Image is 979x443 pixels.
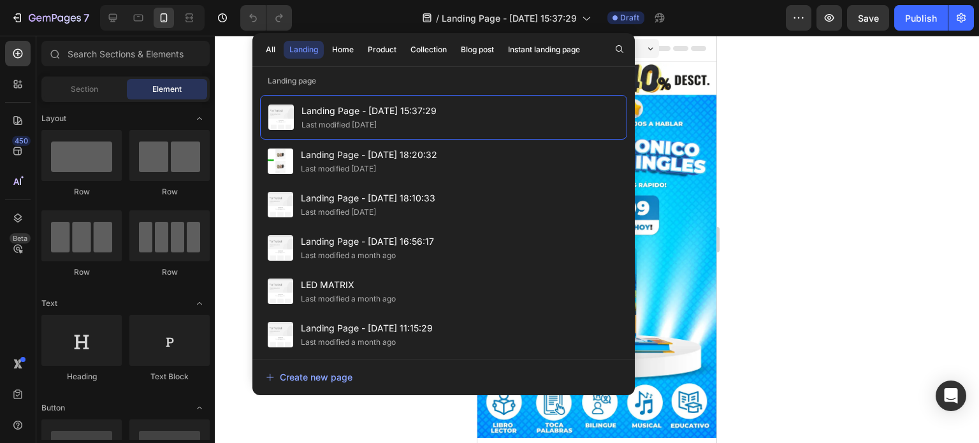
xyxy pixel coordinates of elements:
div: Last modified a month ago [301,293,396,305]
span: Layout [41,113,66,124]
div: Last modified a month ago [301,336,396,349]
span: Landing Page - [DATE] 16:56:17 [301,234,434,249]
div: Beta [10,233,31,243]
span: Draft [620,12,639,24]
button: 7 [5,5,95,31]
div: Landing [289,44,318,55]
button: Collection [405,41,453,59]
span: Landing Page - [DATE] 18:10:33 [301,191,435,206]
button: Landing [284,41,324,59]
span: Landing Page - [DATE] 15:37:29 [301,103,437,119]
div: Last modified a month ago [301,249,396,262]
span: Section [71,84,98,95]
div: Row [129,186,210,198]
div: Last modified [DATE] [301,119,377,131]
span: iPhone 13 Mini ( 375 px) [64,6,150,19]
div: Undo/Redo [240,5,292,31]
button: Home [326,41,359,59]
div: Blog post [461,44,494,55]
span: Save [858,13,879,24]
div: Home [332,44,354,55]
div: Open Intercom Messenger [936,381,966,411]
button: Instant landing page [502,41,586,59]
div: Row [41,186,122,198]
button: Save [847,5,889,31]
div: Last modified [DATE] [301,163,376,175]
span: Toggle open [189,293,210,314]
button: Product [362,41,402,59]
div: Product [368,44,396,55]
span: Toggle open [189,108,210,129]
div: Instant landing page [508,44,580,55]
div: Collection [410,44,447,55]
div: Heading [41,371,122,382]
div: Create new page [266,370,352,384]
button: All [260,41,281,59]
button: Create new page [265,365,622,390]
div: Last modified [DATE] [301,206,376,219]
span: Toggle open [189,398,210,418]
p: Landing page [252,75,635,87]
span: LED MATRIX [301,277,396,293]
span: Element [152,84,182,95]
span: Text [41,298,57,309]
div: Text Block [129,371,210,382]
span: Landing Page - [DATE] 15:37:29 [442,11,577,25]
div: Row [129,266,210,278]
button: Publish [894,5,948,31]
span: Landing Page - [DATE] 18:20:32 [301,147,437,163]
div: Publish [905,11,937,25]
span: Button [41,402,65,414]
div: 450 [12,136,31,146]
input: Search Sections & Elements [41,41,210,66]
span: Landing Page - [DATE] 11:15:29 [301,321,433,336]
div: All [266,44,275,55]
span: / [436,11,439,25]
button: Blog post [455,41,500,59]
p: 7 [83,10,89,25]
div: Row [41,266,122,278]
